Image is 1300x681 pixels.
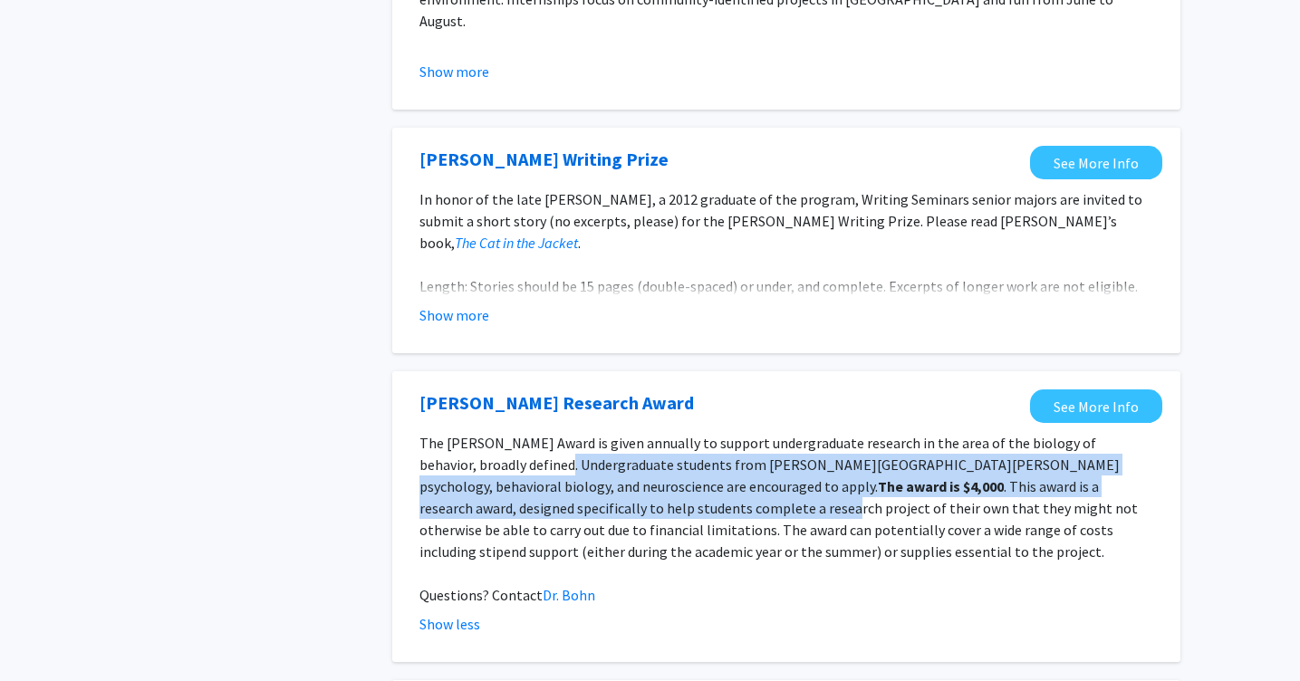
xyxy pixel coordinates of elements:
a: Opens in a new tab [1030,146,1162,179]
span: The [PERSON_NAME] Award is given annually to support undergraduate research in the area of the bi... [419,434,1120,495]
span: Questions? Contact [419,586,543,604]
a: Opens in a new tab [419,389,694,417]
button: Show more [419,304,489,326]
a: Opens in a new tab [419,146,669,173]
button: Show less [419,613,480,635]
a: Opens in a new tab [1030,389,1162,423]
iframe: Chat [14,599,77,667]
button: Show more [419,61,489,82]
p: Length: Stories should be 15 pages (double-spaced) or under, and complete. Excerpts of longer wor... [419,275,1153,297]
a: The Cat in the Jacket [455,234,578,252]
a: Dr. Bohn [543,586,595,604]
p: In honor of the late [PERSON_NAME], a 2012 graduate of the program, Writing Seminars senior major... [419,188,1153,254]
strong: The award is $4,000 [878,477,1004,495]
